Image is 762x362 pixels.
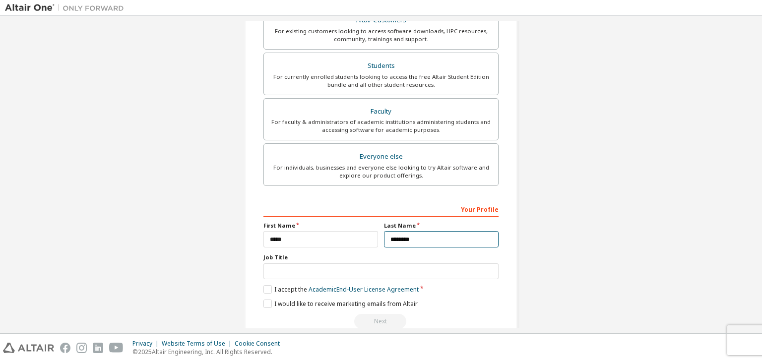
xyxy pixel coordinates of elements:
[263,300,418,308] label: I would like to receive marketing emails from Altair
[263,222,378,230] label: First Name
[270,27,492,43] div: For existing customers looking to access software downloads, HPC resources, community, trainings ...
[263,201,499,217] div: Your Profile
[93,343,103,353] img: linkedin.svg
[109,343,124,353] img: youtube.svg
[263,253,499,261] label: Job Title
[270,164,492,180] div: For individuals, businesses and everyone else looking to try Altair software and explore our prod...
[162,340,235,348] div: Website Terms of Use
[270,150,492,164] div: Everyone else
[309,285,419,294] a: Academic End-User License Agreement
[132,348,286,356] p: © 2025 Altair Engineering, Inc. All Rights Reserved.
[60,343,70,353] img: facebook.svg
[76,343,87,353] img: instagram.svg
[235,340,286,348] div: Cookie Consent
[5,3,129,13] img: Altair One
[270,118,492,134] div: For faculty & administrators of academic institutions administering students and accessing softwa...
[384,222,499,230] label: Last Name
[270,59,492,73] div: Students
[263,285,419,294] label: I accept the
[3,343,54,353] img: altair_logo.svg
[270,73,492,89] div: For currently enrolled students looking to access the free Altair Student Edition bundle and all ...
[263,314,499,329] div: Read and acccept EULA to continue
[270,105,492,119] div: Faculty
[132,340,162,348] div: Privacy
